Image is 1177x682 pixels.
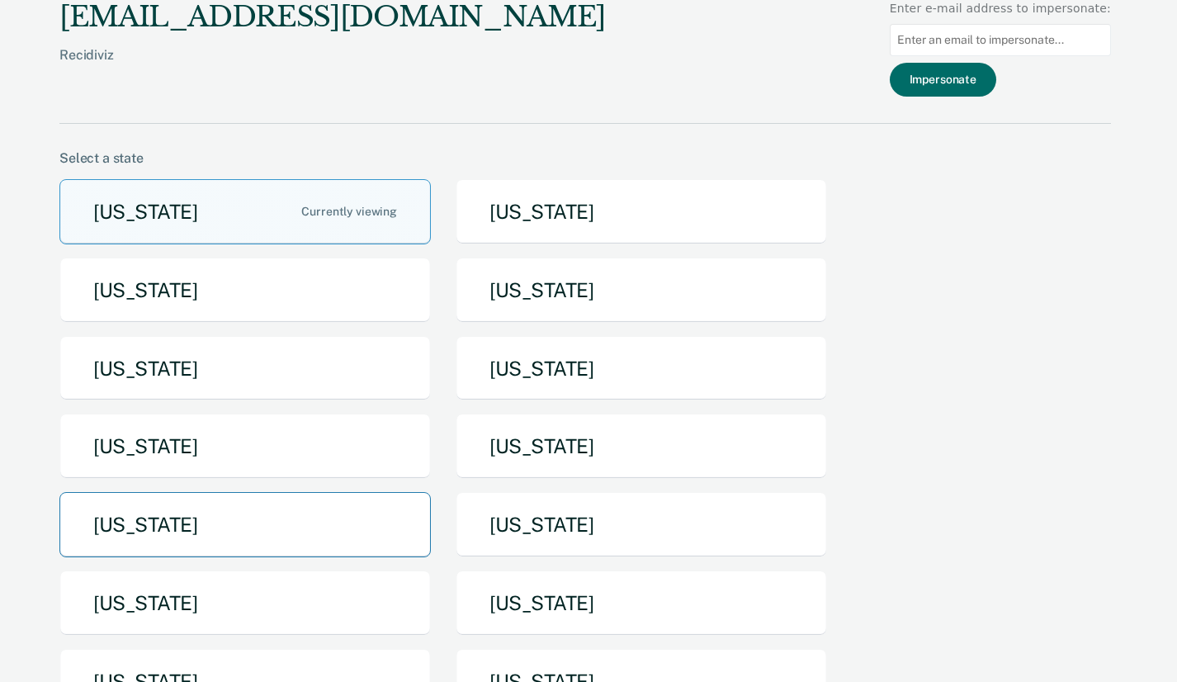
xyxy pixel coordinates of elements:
div: Recidiviz [59,47,606,89]
button: [US_STATE] [59,492,431,557]
button: [US_STATE] [59,414,431,479]
div: Select a state [59,150,1111,166]
button: [US_STATE] [59,179,431,244]
button: [US_STATE] [456,258,827,323]
button: [US_STATE] [456,492,827,557]
button: [US_STATE] [59,258,431,323]
button: [US_STATE] [456,414,827,479]
input: Enter an email to impersonate... [890,24,1111,56]
button: Impersonate [890,63,996,97]
button: [US_STATE] [456,336,827,401]
button: [US_STATE] [456,571,827,636]
button: [US_STATE] [59,571,431,636]
button: [US_STATE] [59,336,431,401]
button: [US_STATE] [456,179,827,244]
